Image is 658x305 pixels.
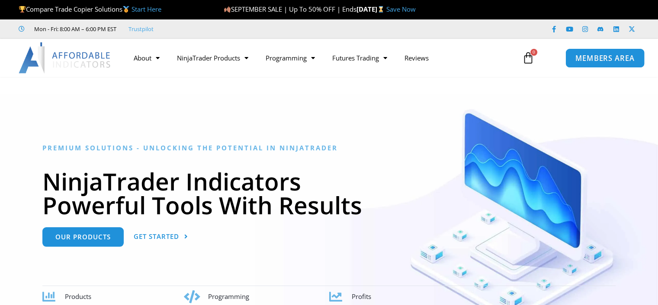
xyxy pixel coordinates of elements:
img: LogoAI | Affordable Indicators – NinjaTrader [19,42,112,73]
span: Products [65,292,91,301]
img: 🍂 [224,6,231,13]
span: Mon - Fri: 8:00 AM – 6:00 PM EST [32,24,116,34]
h6: Premium Solutions - Unlocking the Potential in NinjaTrader [42,144,616,152]
span: MEMBERS AREA [575,54,635,62]
a: Get Started [134,227,188,247]
nav: Menu [125,48,514,68]
a: MEMBERS AREA [565,48,644,67]
img: ⌛ [378,6,384,13]
span: 0 [530,49,537,56]
span: Get Started [134,233,179,240]
img: 🥇 [123,6,129,13]
span: Programming [208,292,249,301]
span: Profits [352,292,371,301]
span: SEPTEMBER SALE | Up To 50% OFF | Ends [224,5,356,13]
a: NinjaTrader Products [168,48,257,68]
img: 🏆 [19,6,26,13]
a: Trustpilot [128,24,154,34]
a: Programming [257,48,324,68]
span: Our Products [55,234,111,240]
a: About [125,48,168,68]
strong: [DATE] [356,5,386,13]
a: Save Now [386,5,416,13]
a: Start Here [132,5,161,13]
a: Our Products [42,227,124,247]
span: Compare Trade Copier Solutions [19,5,161,13]
a: Reviews [396,48,437,68]
a: 0 [509,45,547,70]
a: Futures Trading [324,48,396,68]
h1: NinjaTrader Indicators Powerful Tools With Results [42,169,616,217]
